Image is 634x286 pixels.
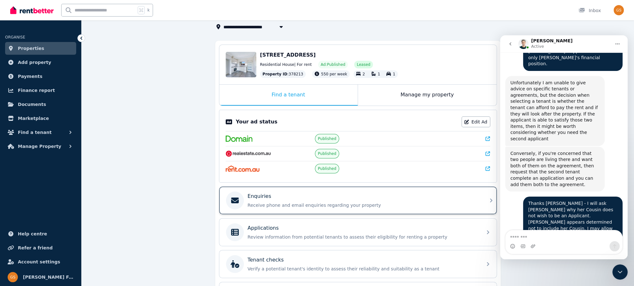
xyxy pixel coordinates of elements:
span: Documents [18,101,46,108]
button: Upload attachment [30,208,35,213]
a: Finance report [5,84,76,97]
span: Marketplace [18,115,49,122]
span: Refer a friend [18,244,53,252]
iframe: Intercom live chat [500,35,628,259]
span: 1 [378,72,380,76]
span: Ad: Published [321,62,345,67]
div: Find a tenant [219,85,358,106]
span: Published [318,151,336,156]
span: [STREET_ADDRESS] [260,52,316,58]
span: Payments [18,73,42,80]
span: 2 [362,72,365,76]
div: Jeremy says… [5,111,122,162]
img: RentBetter [10,5,54,15]
a: Help centre [5,227,76,240]
div: Unfortunately I am unable to give advice on specific tenants or agreements, but the decision when... [5,41,105,111]
div: : 378213 [260,70,306,78]
span: Published [318,166,336,171]
img: RealEstate.com.au [226,150,271,157]
button: Find a tenant [5,126,76,139]
a: Properties [5,42,76,55]
span: Published [318,136,336,141]
div: Conversely, if you're concerned that two people are living there and want both of them on the agr... [5,111,105,157]
a: EnquiriesReceive phone and email enquiries regarding your property [219,187,497,214]
textarea: Message… [5,195,122,206]
span: Finance report [18,87,55,94]
a: ApplicationsReview information from potential tenants to assess their eligibility for renting a p... [219,219,497,246]
a: Edit Ad [462,116,490,127]
button: Manage Property [5,140,76,153]
div: Inbox [579,7,601,14]
a: Tenant checksVerify a potential tenant's identity to assess their reliability and suitability as ... [219,250,497,278]
img: Stanyer Family Super Pty Ltd ATF Stanyer Family Super [8,272,18,282]
p: Receive phone and email enquiries regarding your property [248,202,478,208]
span: [PERSON_NAME] Family Super Pty Ltd ATF [PERSON_NAME] Family Super [23,273,74,281]
p: Applications [248,224,279,232]
p: Verify a potential tenant's identity to assess their reliability and suitability as a tenant [248,266,478,272]
span: Find a tenant [18,129,52,136]
img: Stanyer Family Super Pty Ltd ATF Stanyer Family Super [614,5,624,15]
button: Gif picker [20,208,25,213]
a: Refer a friend [5,241,76,254]
img: Domain.com.au [226,136,252,142]
span: k [147,8,149,13]
div: Thanks [PERSON_NAME] - I will ask [PERSON_NAME] why her Cousin does not wish to be an Applicant. ... [23,161,122,219]
span: Properties [18,45,44,52]
span: Leased [357,62,370,67]
a: Account settings [5,255,76,268]
div: Unfortunately I am unable to give advice on specific tenants or agreements, but the decision when... [10,45,99,107]
span: Manage Property [18,143,61,150]
p: Your ad status [236,118,277,126]
p: Enquiries [248,192,271,200]
span: ORGANISE [5,35,25,39]
span: Property ID [263,72,288,77]
div: Jeremy says… [5,41,122,111]
span: 1 [393,72,395,76]
div: Thanks [PERSON_NAME] - I will ask [PERSON_NAME] why her Cousin does not wish to be an Applicant. ... [28,165,117,215]
a: Documents [5,98,76,111]
a: Add property [5,56,76,69]
button: Send a message… [109,206,120,216]
span: Add property [18,59,51,66]
a: Payments [5,70,76,83]
div: Stanyer says… [5,161,122,224]
span: Residential House | For rent [260,62,312,67]
button: Emoji picker [10,208,15,213]
div: Conversely, if you're concerned that two people are living there and want both of them on the agr... [10,115,99,153]
img: Rent.com.au [226,165,260,172]
a: Marketplace [5,112,76,125]
p: Tenant checks [248,256,284,264]
span: 550 per week [321,72,347,76]
p: Review information from potential tenants to assess their eligibility for renting a property [248,234,478,240]
span: Account settings [18,258,60,266]
span: Help centre [18,230,47,238]
div: Manage my property [358,85,497,106]
iframe: Intercom live chat [612,264,628,280]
